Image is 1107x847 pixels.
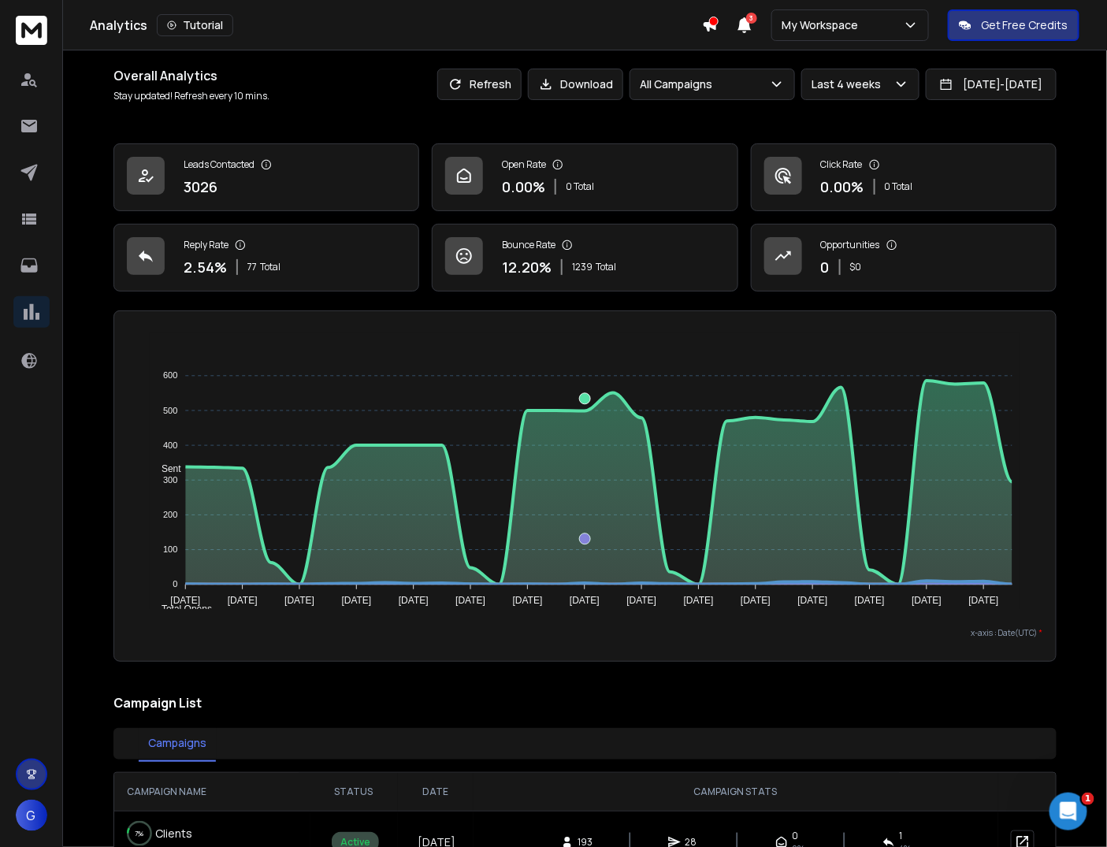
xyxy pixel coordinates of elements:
a: Bounce Rate12.20%1239Total [432,224,737,292]
tspan: 500 [163,406,177,415]
tspan: [DATE] [171,595,201,606]
iframe: Intercom live chat [1049,793,1087,830]
th: CAMPAIGN NAME [114,773,310,811]
th: STATUS [310,773,398,811]
p: Refresh [470,76,511,92]
tspan: [DATE] [969,595,999,606]
tspan: 100 [163,545,177,555]
p: 7 % [136,826,144,841]
button: Download [528,69,623,100]
p: Get Free Credits [981,17,1068,33]
tspan: 600 [163,371,177,381]
p: 0 [821,256,830,278]
button: G [16,800,47,831]
p: Reply Rate [184,239,228,251]
p: 0 Total [885,180,913,193]
p: Stay updated! Refresh every 10 mins. [113,90,269,102]
tspan: 200 [163,510,177,519]
tspan: 400 [163,440,177,450]
p: 0.00 % [502,176,545,198]
p: 0 Total [566,180,594,193]
span: Sent [150,463,181,474]
div: Analytics [90,14,702,36]
a: Opportunities0$0 [751,224,1057,292]
p: x-axis : Date(UTC) [127,627,1043,639]
p: Last 4 weeks [812,76,887,92]
button: Campaigns [139,726,216,762]
span: 0 [793,830,799,842]
p: 2.54 % [184,256,227,278]
p: 12.20 % [502,256,552,278]
th: DATE [398,773,474,811]
p: 3026 [184,176,217,198]
p: Bounce Rate [502,239,555,251]
tspan: [DATE] [912,595,942,606]
p: Click Rate [821,158,863,171]
p: Open Rate [502,158,546,171]
p: 0.00 % [821,176,864,198]
tspan: [DATE] [798,595,828,606]
span: 77 [247,261,257,273]
tspan: 300 [163,475,177,485]
h1: Overall Analytics [113,66,269,85]
span: 1239 [572,261,593,273]
span: Total [596,261,616,273]
tspan: [DATE] [570,595,600,606]
span: 3 [746,13,757,24]
span: Total Opens [150,604,212,615]
p: Opportunities [821,239,880,251]
button: Refresh [437,69,522,100]
a: Leads Contacted3026 [113,143,419,211]
p: Download [560,76,613,92]
button: Tutorial [157,14,233,36]
span: Total [260,261,280,273]
tspan: [DATE] [741,595,771,606]
a: Open Rate0.00%0 Total [432,143,737,211]
tspan: [DATE] [228,595,258,606]
a: Click Rate0.00%0 Total [751,143,1057,211]
tspan: 0 [173,580,177,589]
button: Get Free Credits [948,9,1079,41]
span: 1 [1082,793,1094,805]
a: Reply Rate2.54%77Total [113,224,419,292]
tspan: [DATE] [627,595,657,606]
tspan: [DATE] [342,595,372,606]
p: All Campaigns [640,76,719,92]
p: $ 0 [850,261,862,273]
tspan: [DATE] [399,595,429,606]
tspan: [DATE] [455,595,485,606]
th: CAMPAIGN STATS [474,773,998,811]
p: Leads Contacted [184,158,254,171]
tspan: [DATE] [513,595,543,606]
p: My Workspace [782,17,864,33]
span: 1 [900,830,903,842]
button: [DATE]-[DATE] [926,69,1057,100]
tspan: [DATE] [855,595,885,606]
h2: Campaign List [113,693,1057,712]
tspan: [DATE] [684,595,714,606]
tspan: [DATE] [284,595,314,606]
